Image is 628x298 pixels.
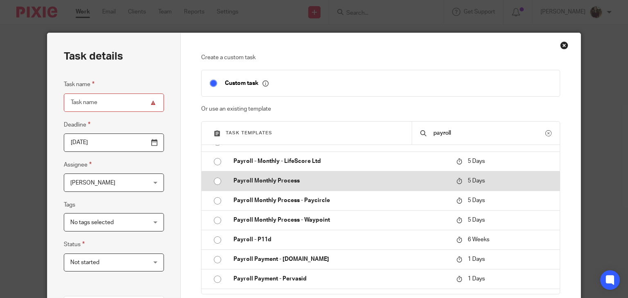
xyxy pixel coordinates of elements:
[233,216,448,224] p: Payroll Monthly Process - Waypoint
[64,160,92,169] label: Assignee
[468,217,485,223] span: 5 Days
[64,201,75,209] label: Tags
[64,93,164,112] input: Task name
[233,196,448,205] p: Payroll Monthly Process - Paycircle
[70,220,114,225] span: No tags selected
[64,49,123,63] h2: Task details
[64,120,90,129] label: Deadline
[226,131,272,135] span: Task templates
[201,105,560,113] p: Or use an existing template
[468,237,489,242] span: 6 Weeks
[64,240,85,249] label: Status
[233,255,448,263] p: Payroll Payment - [DOMAIN_NAME]
[70,180,115,186] span: [PERSON_NAME]
[64,80,94,89] label: Task name
[64,133,164,152] input: Pick a date
[468,256,485,262] span: 1 Days
[433,129,545,138] input: Search...
[468,276,485,282] span: 1 Days
[225,80,269,87] p: Custom task
[233,236,448,244] p: Payroll - P11d
[233,177,448,185] p: Payroll Monthly Process
[201,53,560,62] p: Create a custom task
[560,41,568,49] div: Close this dialog window
[468,158,485,164] span: 5 Days
[70,260,99,265] span: Not started
[233,157,448,165] p: Payroll - Monthly - LifeScore Ltd
[468,198,485,203] span: 5 Days
[468,178,485,184] span: 5 Days
[233,275,448,283] p: Payroll Payment - Pervasid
